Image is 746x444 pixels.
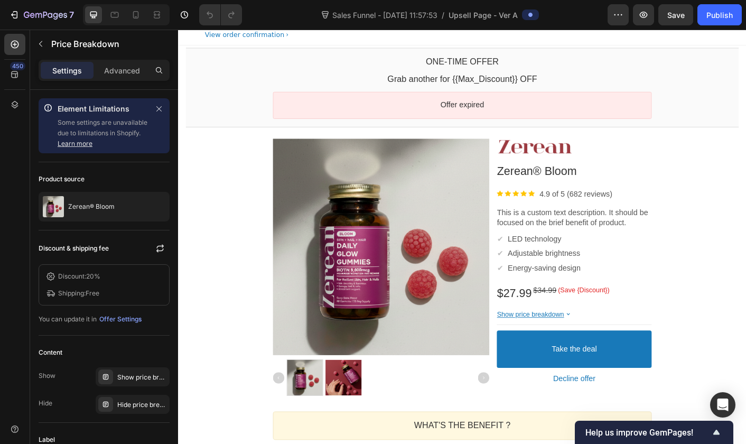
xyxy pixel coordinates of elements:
[4,4,79,25] button: 7
[368,229,427,240] p: LED technology
[356,245,362,254] span: ✔
[293,80,341,89] bdo: Offer expired
[117,400,167,410] div: Hide price breakdown
[403,179,484,190] p: 4.9 of 5 (682 reviews)
[396,286,422,295] bdo: $34.99
[368,261,449,272] p: Energy-saving design
[356,314,431,322] bdo: Show price breakdown
[356,151,444,165] bdo: Zerean® Bloom
[39,244,109,253] p: Discount & shipping fee
[43,196,64,217] img: product feature img
[58,117,148,149] p: Some settings are unavailable due to limitations in Shopify.
[356,262,362,271] span: ✔
[39,348,62,357] div: Content
[86,289,99,297] span: Free
[68,203,115,210] p: Zerean® Bloom
[69,8,74,21] p: 7
[449,10,518,21] span: Upsell Page - Ver A
[58,103,148,115] p: Element Limitations
[276,31,358,41] bdo: One-time Offer
[658,4,693,25] button: Save
[117,373,167,382] div: Show price breakdown
[356,381,528,400] button: Decline offer
[418,385,466,396] bdo: Decline offer
[424,286,481,295] bdo: (Save {Discount})
[585,426,723,439] button: Show survey - Help us improve GemPages!
[178,30,746,444] iframe: Design area
[99,314,142,324] div: Offer Settings
[86,272,100,280] span: 20%
[199,4,242,25] div: Undo/Redo
[710,392,735,418] div: Open Intercom Messenger
[58,272,100,281] p: Discount:
[39,174,85,184] div: Product source
[99,312,142,327] button: Offer Settings
[356,336,528,378] button: Take the deal
[368,245,449,256] p: Adjustable brightness
[334,383,347,395] img: gp-arrow-next
[39,314,97,324] p: You can update it in
[58,140,92,147] a: Learn more
[356,199,528,221] p: This is a custom text description. It should be focused on the brief benefit of product.
[104,65,140,76] p: Advanced
[234,50,400,61] bdo: Grab another for {{Max_Discount}} OFF
[417,351,467,363] bdo: Take the deal
[10,62,25,70] div: 450
[39,399,52,408] div: Hide
[442,10,444,21] span: /
[58,289,99,298] p: Shipping:
[356,287,394,301] bdo: $27.99
[39,371,55,381] div: Show
[52,65,82,76] p: Settings
[51,38,165,50] p: Price Breakdown
[697,4,742,25] button: Publish
[706,10,733,21] div: Publish
[330,10,440,21] span: Sales Funnel - [DATE] 11:57:53
[106,383,118,395] img: gp-arrow-prev
[585,428,710,438] span: Help us improve GemPages!
[356,229,362,238] span: ✔
[667,11,685,20] span: Save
